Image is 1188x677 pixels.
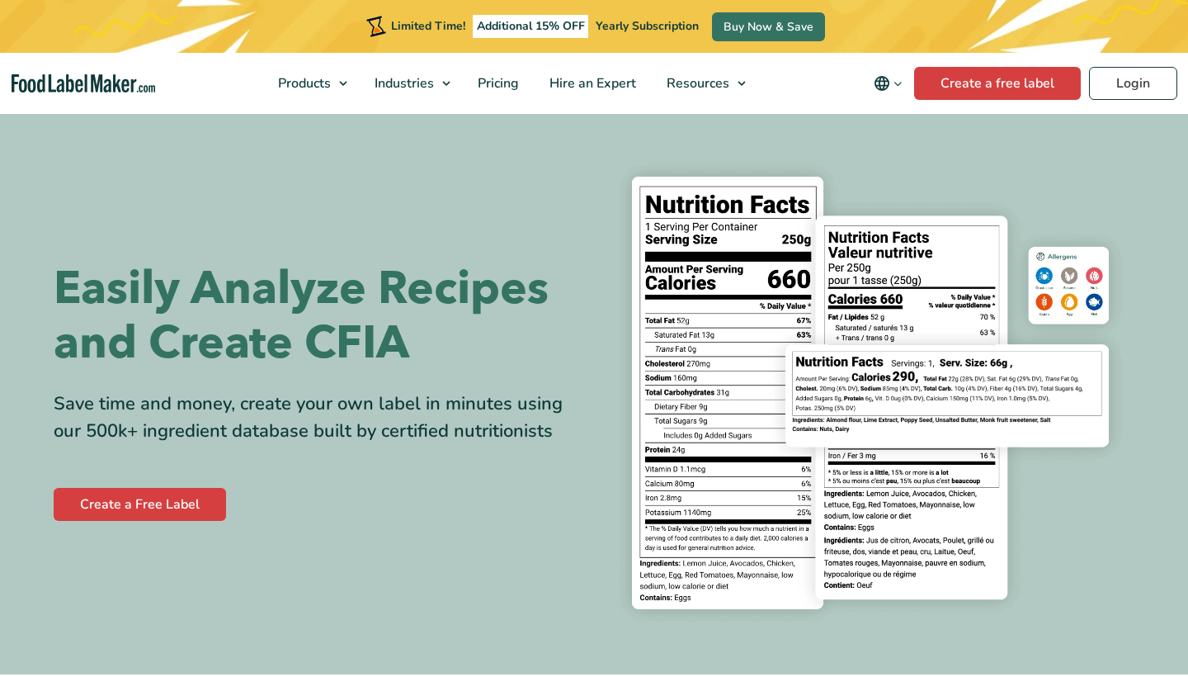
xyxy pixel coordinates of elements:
[391,18,465,34] span: Limited Time!
[54,262,582,371] h1: Easily Analyze Recipes and Create CFIA
[914,67,1081,100] a: Create a free label
[652,53,754,114] a: Resources
[862,67,914,100] button: Change language
[662,74,731,92] span: Resources
[712,12,825,41] a: Buy Now & Save
[473,15,589,38] span: Additional 15% OFF
[535,53,648,114] a: Hire an Expert
[54,488,226,521] a: Create a Free Label
[263,53,356,114] a: Products
[544,74,638,92] span: Hire an Expert
[54,391,582,445] div: Save time and money, create your own label in minutes using our 500k+ ingredient database built b...
[1089,67,1177,100] a: Login
[463,53,530,114] a: Pricing
[596,18,699,34] span: Yearly Subscription
[12,74,156,93] a: Food Label Maker homepage
[473,74,521,92] span: Pricing
[370,74,436,92] span: Industries
[273,74,332,92] span: Products
[360,53,459,114] a: Industries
